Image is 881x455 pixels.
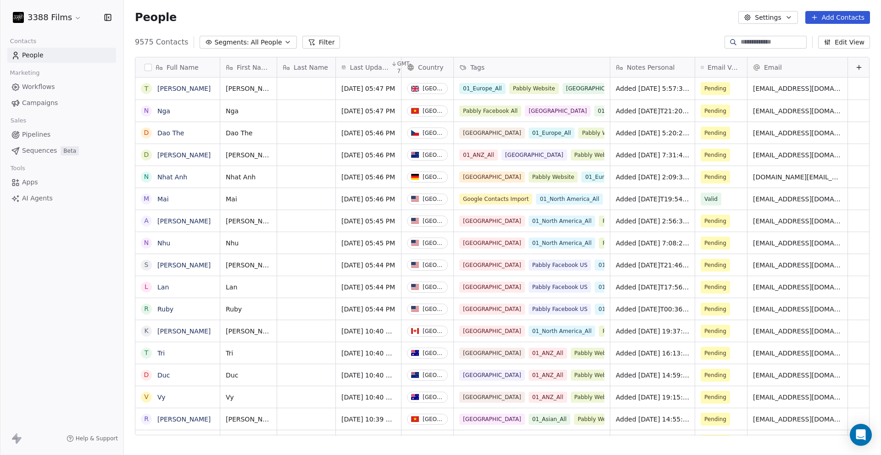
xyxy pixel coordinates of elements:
a: People [7,48,116,63]
button: Edit View [818,36,870,49]
span: [GEOGRAPHIC_DATA] [563,83,628,94]
div: First Name [220,57,277,77]
span: Pending [704,283,726,292]
span: Pending [704,216,726,226]
span: 01_ANZ_All [529,348,567,359]
span: All People [251,38,282,47]
div: Full Name [135,57,220,77]
span: Added [DATE] 7:08:22 via Pabbly Connect, Location Country: [GEOGRAPHIC_DATA], 3388 Films Subscrib... [616,239,689,248]
span: Pending [704,150,726,160]
span: Dao The [226,128,271,138]
span: 01_North America_All [529,326,596,337]
a: Dao The [157,129,184,137]
div: K [144,326,148,336]
span: [DATE] 05:46 PM [341,172,396,182]
span: [GEOGRAPHIC_DATA] [459,260,525,271]
span: [DATE] 05:46 PM [341,128,396,138]
div: [GEOGRAPHIC_DATA] [423,218,444,224]
span: Nga [226,106,271,116]
a: Apps [7,175,116,190]
span: Email Verification Status [708,63,742,72]
span: Valid [704,194,718,204]
div: S [145,260,149,270]
span: Pabbly Website [578,128,628,139]
div: R [144,414,149,424]
div: A [144,216,149,226]
div: Email [747,57,848,77]
div: [GEOGRAPHIC_DATA] [423,284,444,290]
span: [EMAIL_ADDRESS][DOMAIN_NAME] [753,327,842,336]
span: Added [DATE] 7:31:42 via Pabbly Connect, Location Country: [GEOGRAPHIC_DATA], 3388 Films Subscrib... [616,150,689,160]
span: [EMAIL_ADDRESS][DOMAIN_NAME] [753,393,842,402]
span: Last Updated Date [350,63,389,72]
div: [GEOGRAPHIC_DATA] [423,394,444,400]
span: Added [DATE] 16:13:39 via Pabbly Connect, Location Country: [GEOGRAPHIC_DATA], 3388 Films Subscri... [616,349,689,358]
div: Tags [454,57,610,77]
span: 01_Europe_All [529,128,575,139]
span: Added [DATE] 19:37:25 via Pabbly Connect, Location Country: [GEOGRAPHIC_DATA], 3388 Films Subscri... [616,327,689,336]
span: 01_Asian_All [529,436,570,447]
span: AI Agents [22,194,53,203]
span: [DATE] 05:44 PM [341,283,396,292]
a: [PERSON_NAME] [157,217,211,225]
a: [PERSON_NAME] [157,85,211,92]
span: Sequences [22,146,57,155]
div: [GEOGRAPHIC_DATA] [423,196,444,202]
span: 01_Asian_All [594,105,636,117]
span: [DATE] 05:45 PM [341,216,396,226]
div: [GEOGRAPHIC_DATA] [423,306,444,312]
span: [DATE] 05:47 PM [341,84,396,93]
span: [GEOGRAPHIC_DATA] [459,282,525,293]
span: Pabbly Facebook US [529,282,591,293]
span: Marketing [6,66,44,80]
span: [EMAIL_ADDRESS][DOMAIN_NAME] [753,194,842,204]
div: Notes Personal [610,57,695,77]
span: Pending [704,415,726,424]
span: GMT-7 [397,60,413,75]
span: Workflows [22,82,55,92]
span: 01_North America_All [529,238,596,249]
span: [GEOGRAPHIC_DATA] [525,105,591,117]
a: Tri [157,350,165,357]
span: [PERSON_NAME] [226,415,271,424]
span: 01_Europe_All [581,172,628,183]
span: Campaigns [22,98,58,108]
a: AI Agents [7,191,116,206]
div: Last Name [277,57,335,77]
div: Country [401,57,453,77]
span: [DATE] 05:44 PM [341,305,396,314]
span: Pending [704,349,726,358]
span: Added [DATE] 14:55:19 via Pabbly Connect, Location Country: [GEOGRAPHIC_DATA], 3388 Films Subscri... [616,415,689,424]
div: Open Intercom Messenger [850,424,872,446]
span: [PERSON_NAME] [226,84,271,93]
div: [GEOGRAPHIC_DATA] [423,262,444,268]
span: [GEOGRAPHIC_DATA] [502,150,567,161]
span: Pabbly Website [574,414,624,425]
span: 9575 Contacts [135,37,188,48]
div: [GEOGRAPHIC_DATA] [423,372,444,378]
span: [PERSON_NAME] [226,261,271,270]
span: [DATE] 10:40 AM [341,371,396,380]
span: Mai [226,194,271,204]
a: Duc [157,372,170,379]
span: Ruby [226,305,271,314]
span: [DATE] 10:39 AM [341,415,396,424]
span: [EMAIL_ADDRESS][DOMAIN_NAME] [753,84,842,93]
span: Last Name [294,63,328,72]
a: [PERSON_NAME] [157,327,211,335]
div: grid [135,78,220,436]
span: 01_North America_All [595,260,662,271]
a: Lan [157,283,169,291]
span: 01_North America_All [529,216,596,227]
span: 01_North America_All [536,194,603,205]
span: Duc [226,371,271,380]
span: Pabbly Website [509,83,559,94]
span: Pending [704,84,726,93]
div: [GEOGRAPHIC_DATA] [423,416,444,422]
span: Full Name [167,63,199,72]
span: 01_ANZ_All [459,150,498,161]
div: T [145,84,149,94]
span: [PERSON_NAME] [226,150,271,160]
img: 3388Films_Logo_White.jpg [13,12,24,23]
span: Added [DATE] 14:59:49 via Pabbly Connect, Location Country: [GEOGRAPHIC_DATA], 3388 Films Subscri... [616,371,689,380]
